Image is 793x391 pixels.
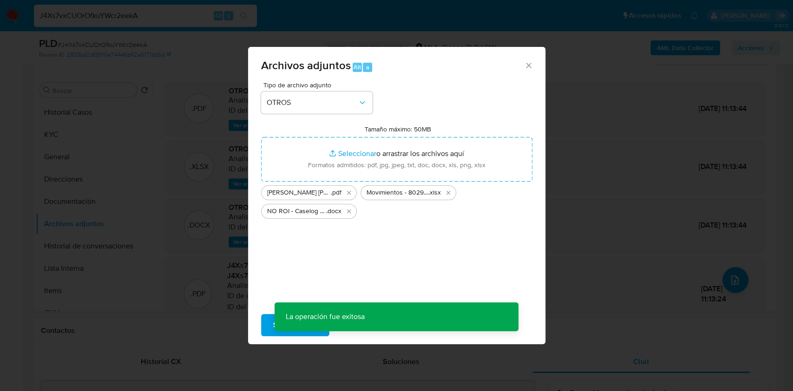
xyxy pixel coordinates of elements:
[443,187,454,198] button: Eliminar Movimientos - 80297106 - J4Xs7vxCUOrOfkuYWcr2eekA.xlsx
[267,207,326,216] span: NO ROI - Caselog J4Xs7vxCUOrOfkuYWcr2eekA_2025_08_19_16_12_21 (1)
[367,188,428,197] span: Movimientos - 80297106 - J4Xs7vxCUOrOfkuYWcr2eekA
[365,125,431,133] label: Tamaño máximo: 50MB
[366,63,369,72] span: a
[267,98,358,107] span: OTROS
[524,61,532,69] button: Cerrar
[261,182,532,219] ul: Archivos seleccionados
[275,302,376,331] p: La operación fue exitosa
[261,57,351,73] span: Archivos adjuntos
[267,188,331,197] span: [PERSON_NAME] [PERSON_NAME] - [PERSON_NAME] 2025
[326,207,341,216] span: .docx
[261,91,373,114] button: OTROS
[345,315,375,335] span: Cancelar
[273,315,317,335] span: Subir archivo
[261,314,329,336] button: Subir archivo
[428,188,441,197] span: .xlsx
[343,206,354,217] button: Eliminar NO ROI - Caselog J4Xs7vxCUOrOfkuYWcr2eekA_2025_08_19_16_12_21 (1).docx
[343,187,354,198] button: Eliminar Gustavo Jose Luis Marrazzo - NOSIS - AGOSTO 2025.pdf
[331,188,341,197] span: .pdf
[354,63,361,72] span: Alt
[263,82,375,88] span: Tipo de archivo adjunto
